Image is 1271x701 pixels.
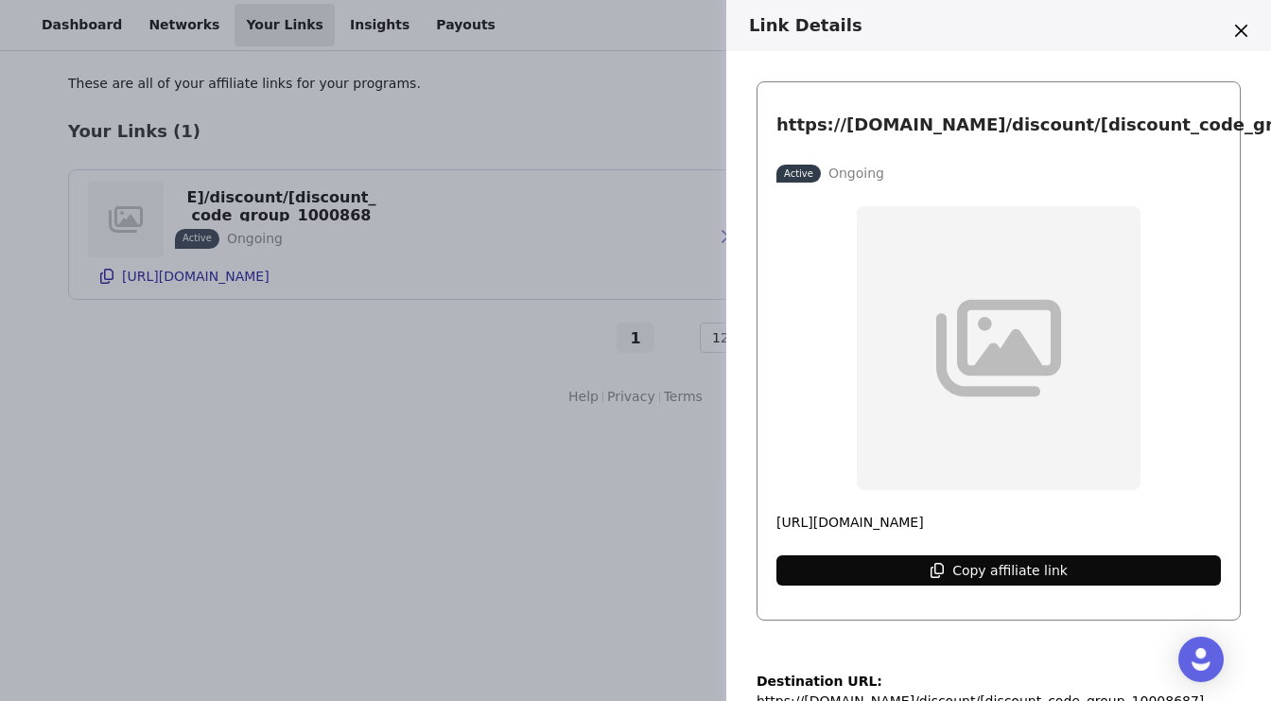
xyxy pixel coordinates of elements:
p: Active [784,166,813,181]
button: Close [1226,15,1256,45]
p: Destination URL: [757,672,1204,692]
button: Copy affiliate link [776,555,1221,586]
p: Copy affiliate link [952,563,1068,578]
h3: Link Details [749,15,1224,36]
p: Ongoing [828,164,884,184]
div: Open Intercom Messenger [1178,637,1224,682]
p: [URL][DOMAIN_NAME] [776,513,1221,533]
